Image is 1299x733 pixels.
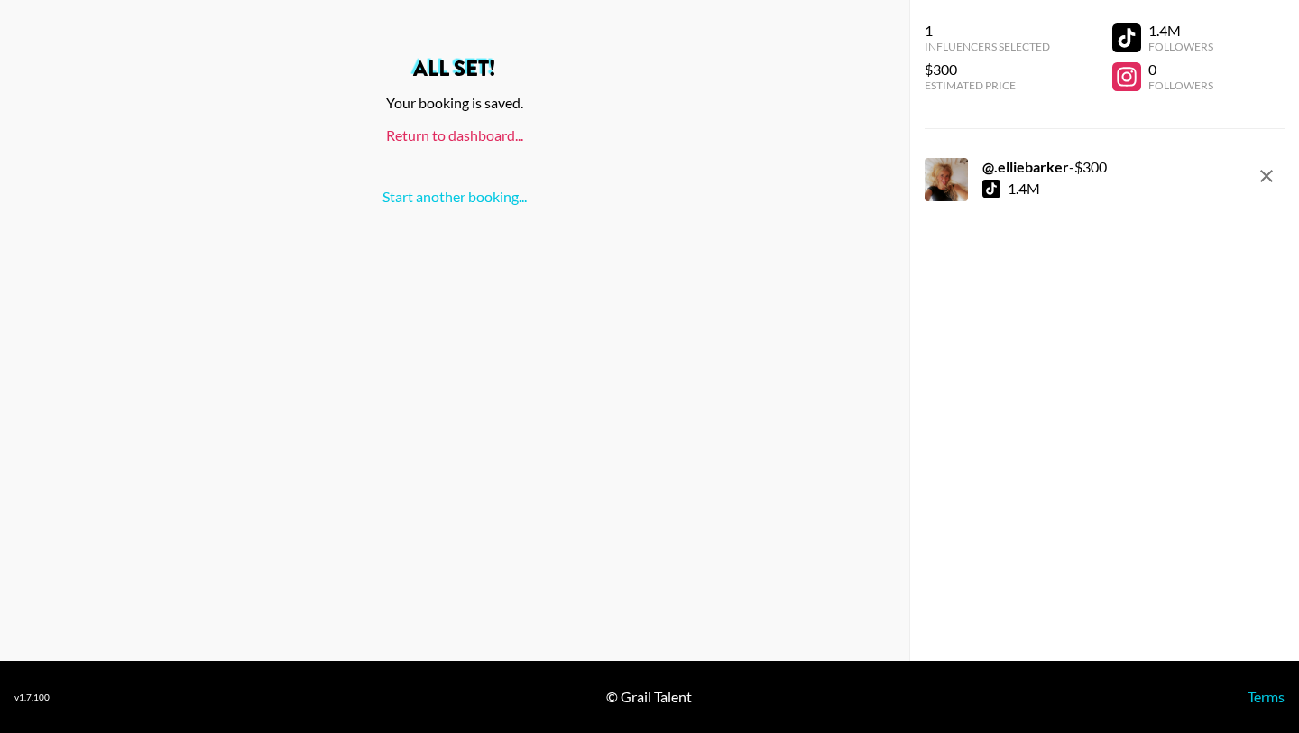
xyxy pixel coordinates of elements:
[982,158,1107,176] div: - $ 300
[982,158,1069,175] strong: @ .elliebarker
[14,58,895,79] h2: All set!
[925,60,1050,79] div: $300
[1148,79,1213,92] div: Followers
[1148,40,1213,53] div: Followers
[1008,180,1040,198] div: 1.4M
[1148,60,1213,79] div: 0
[14,94,895,112] div: Your booking is saved.
[1248,688,1285,705] a: Terms
[1148,22,1213,40] div: 1.4M
[606,688,692,706] div: © Grail Talent
[382,188,527,205] a: Start another booking...
[14,691,50,703] div: v 1.7.100
[1248,158,1285,194] button: remove
[925,79,1050,92] div: Estimated Price
[925,40,1050,53] div: Influencers Selected
[925,22,1050,40] div: 1
[386,126,523,144] a: Return to dashboard...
